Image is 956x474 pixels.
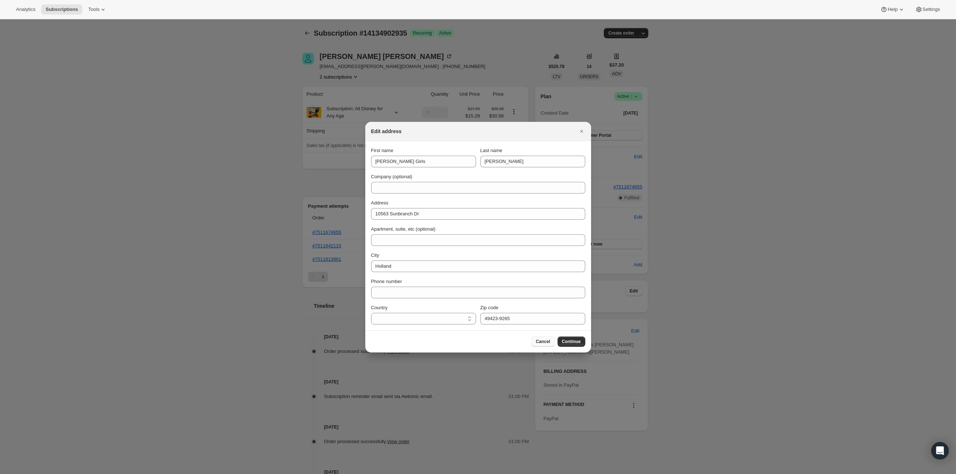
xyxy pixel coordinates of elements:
[88,7,99,12] span: Tools
[16,7,35,12] span: Analytics
[480,305,499,310] span: Zip code
[922,7,940,12] span: Settings
[558,336,585,347] button: Continue
[562,339,581,344] span: Continue
[12,4,40,15] button: Analytics
[46,7,78,12] span: Subscriptions
[480,148,503,153] span: Last name
[371,226,436,232] span: Apartment, suite, etc (optional)
[531,336,554,347] button: Cancel
[41,4,82,15] button: Subscriptions
[371,305,388,310] span: Country
[371,148,393,153] span: First name
[371,128,402,135] h2: Edit address
[911,4,944,15] button: Settings
[931,442,949,459] div: Open Intercom Messenger
[577,126,587,136] button: Close
[371,200,389,206] span: Address
[84,4,111,15] button: Tools
[536,339,550,344] span: Cancel
[371,174,412,179] span: Company (optional)
[371,279,402,284] span: Phone number
[876,4,909,15] button: Help
[371,252,379,258] span: City
[888,7,897,12] span: Help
